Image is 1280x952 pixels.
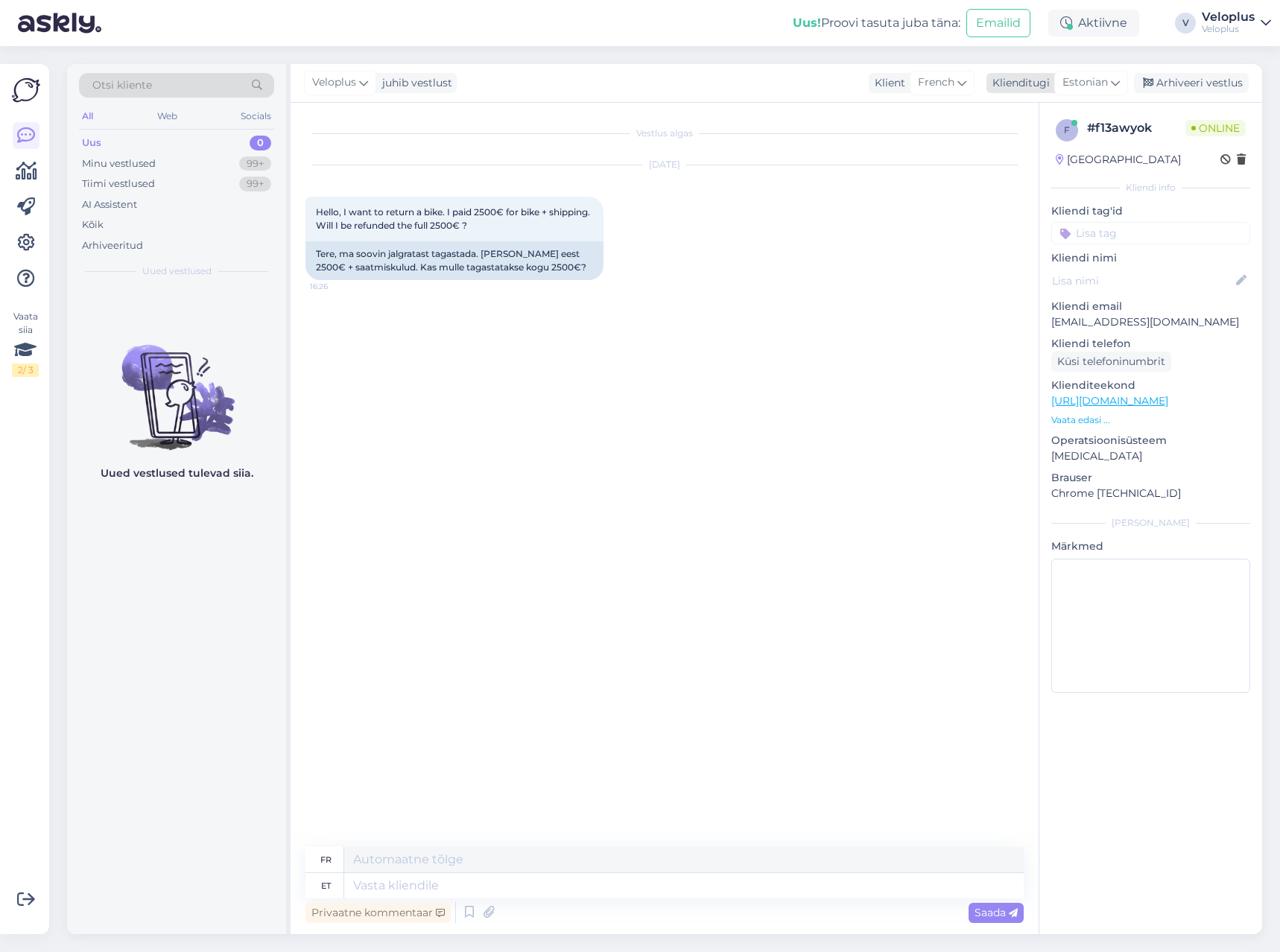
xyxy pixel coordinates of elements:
p: Chrome [TECHNICAL_ID] [1051,486,1250,501]
div: Arhiveeri vestlus [1134,73,1249,93]
span: French [918,74,954,91]
div: Vestlus algas [305,127,1024,140]
p: Brauser [1051,470,1250,486]
div: Socials [238,107,274,126]
div: Arhiveeritud [82,238,143,253]
div: Veloplus [1202,23,1255,35]
p: Uued vestlused tulevad siia. [101,466,253,481]
div: 99+ [239,156,271,171]
span: Saada [975,906,1018,919]
div: # f13awyok [1087,119,1185,137]
div: Veloplus [1202,11,1255,23]
div: 0 [250,136,271,150]
p: Kliendi email [1051,299,1250,314]
input: Lisa tag [1051,222,1250,244]
div: Kliendi info [1051,181,1250,194]
div: Web [154,107,180,126]
b: Uus! [793,16,821,30]
div: 99+ [239,177,271,191]
img: No chats [67,318,286,452]
div: Aktiivne [1048,10,1139,37]
div: Kõik [82,218,104,232]
img: Askly Logo [12,76,40,104]
span: 16:26 [310,281,366,292]
p: Klienditeekond [1051,378,1250,393]
div: Privaatne kommentaar [305,903,451,923]
p: Märkmed [1051,539,1250,554]
div: V [1175,13,1196,34]
div: [DATE] [305,158,1024,171]
div: Küsi telefoninumbrit [1051,352,1171,372]
span: Otsi kliente [92,77,152,93]
div: Tere, ma soovin jalgratast tagastada. [PERSON_NAME] eest 2500€ + saatmiskulud. Kas mulle tagastat... [305,241,603,280]
a: [URL][DOMAIN_NAME] [1051,394,1168,407]
div: AI Assistent [82,197,137,212]
div: [GEOGRAPHIC_DATA] [1056,152,1181,168]
button: Emailid [966,9,1030,37]
div: Minu vestlused [82,156,156,171]
div: [PERSON_NAME] [1051,516,1250,530]
div: fr [320,847,332,872]
span: Hello, I want to return a bike. I paid 2500€ for bike + shipping. Will I be refunded the full 250... [316,206,592,231]
div: Tiimi vestlused [82,177,155,191]
div: 2 / 3 [12,364,39,377]
div: Klient [869,75,905,91]
div: juhib vestlust [376,75,452,91]
span: Veloplus [312,74,356,91]
span: Uued vestlused [142,264,212,278]
span: Estonian [1062,74,1108,91]
div: Proovi tasuta juba täna: [793,14,960,32]
p: Vaata edasi ... [1051,413,1250,427]
p: Operatsioonisüsteem [1051,433,1250,448]
p: Kliendi nimi [1051,250,1250,266]
div: Klienditugi [986,75,1050,91]
p: [EMAIL_ADDRESS][DOMAIN_NAME] [1051,314,1250,330]
div: Vaata siia [12,310,39,377]
p: Kliendi telefon [1051,336,1250,352]
span: Online [1185,120,1246,136]
p: Kliendi tag'id [1051,203,1250,219]
input: Lisa nimi [1052,273,1233,289]
span: f [1064,124,1070,136]
div: et [321,873,331,898]
p: [MEDICAL_DATA] [1051,448,1250,464]
a: VeloplusVeloplus [1202,11,1271,35]
div: Uus [82,136,101,150]
div: All [79,107,96,126]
